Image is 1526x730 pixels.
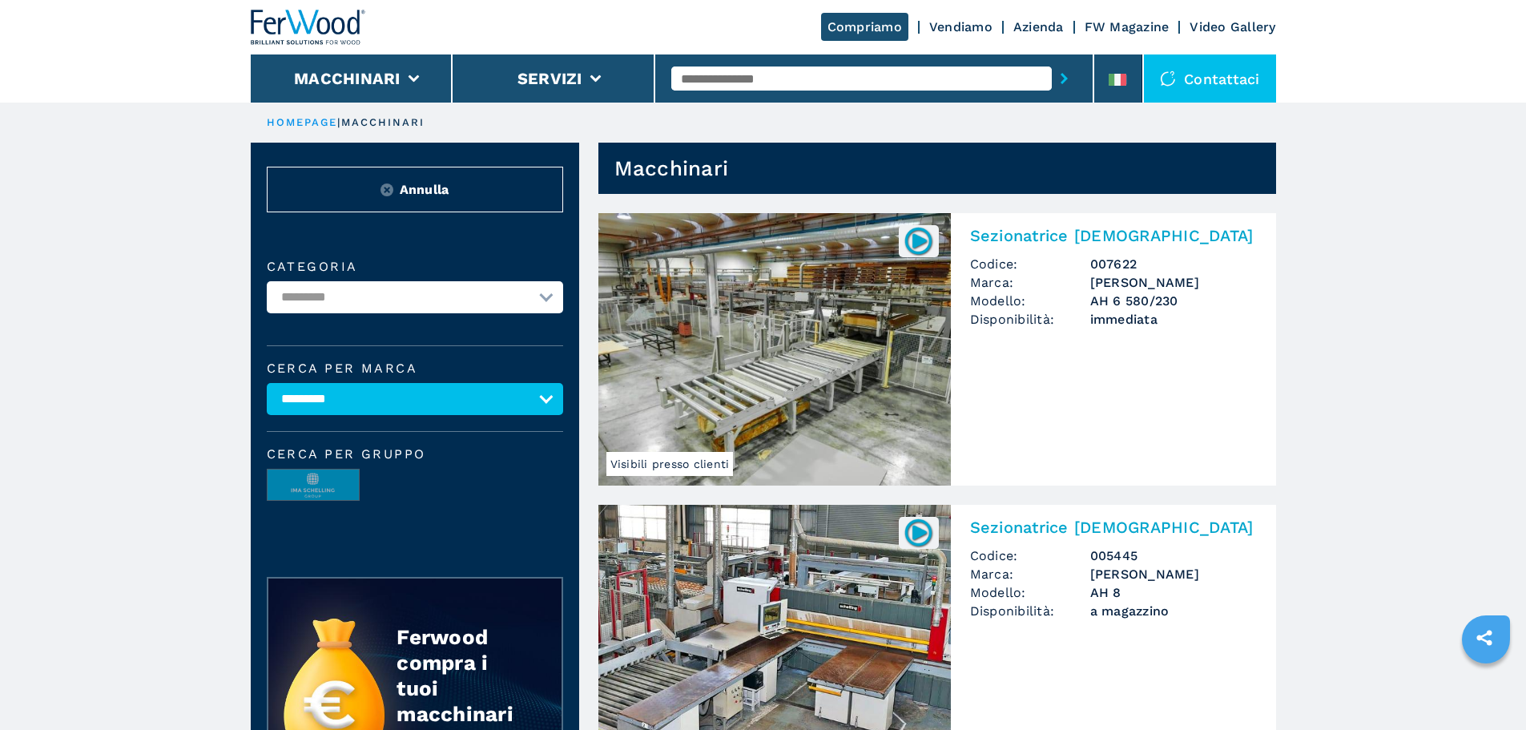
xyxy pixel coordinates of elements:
[821,13,908,41] a: Compriamo
[1190,19,1275,34] a: Video Gallery
[970,226,1257,245] h2: Sezionatrice [DEMOGRAPHIC_DATA]
[970,273,1090,292] span: Marca:
[337,116,340,128] span: |
[970,565,1090,583] span: Marca:
[606,452,734,476] span: Visibili presso clienti
[970,292,1090,310] span: Modello:
[1090,565,1257,583] h3: [PERSON_NAME]
[1013,19,1064,34] a: Azienda
[517,69,582,88] button: Servizi
[970,602,1090,620] span: Disponibilità:
[1090,255,1257,273] h3: 007622
[903,517,934,548] img: 005445
[1090,310,1257,329] span: immediata
[1085,19,1170,34] a: FW Magazine
[397,624,529,727] div: Ferwood compra i tuoi macchinari
[1090,273,1257,292] h3: [PERSON_NAME]
[1090,546,1257,565] h3: 005445
[268,470,359,502] img: image
[970,255,1090,273] span: Codice:
[1090,583,1257,602] h3: AH 8
[598,213,951,486] img: Sezionatrice angolare SCHELLING AH 6 580/230
[267,167,563,212] button: ResetAnnulla
[1090,292,1257,310] h3: AH 6 580/230
[1160,71,1176,87] img: Contattaci
[1458,658,1514,718] iframe: Chat
[380,184,393,196] img: Reset
[970,518,1257,537] h2: Sezionatrice [DEMOGRAPHIC_DATA]
[614,155,729,181] h1: Macchinari
[598,213,1276,486] a: Sezionatrice angolare SCHELLING AH 6 580/230Visibili presso clienti007622Sezionatrice [DEMOGRAPHI...
[970,310,1090,329] span: Disponibilità:
[1090,602,1257,620] span: a magazzino
[1052,60,1077,97] button: submit-button
[341,115,425,130] p: macchinari
[1144,54,1276,103] div: Contattaci
[903,225,934,256] img: 007622
[970,583,1090,602] span: Modello:
[1464,618,1504,658] a: sharethis
[251,10,366,45] img: Ferwood
[970,546,1090,565] span: Codice:
[267,362,563,375] label: Cerca per marca
[267,448,563,461] span: Cerca per Gruppo
[929,19,993,34] a: Vendiamo
[294,69,401,88] button: Macchinari
[400,180,449,199] span: Annulla
[267,260,563,273] label: Categoria
[267,116,338,128] a: HOMEPAGE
